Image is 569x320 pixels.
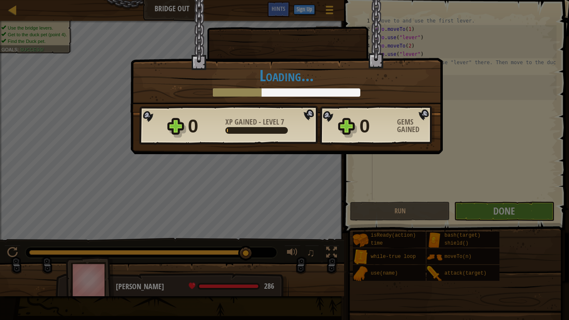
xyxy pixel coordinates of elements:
div: Gems Gained [397,118,434,133]
span: XP Gained [225,117,259,127]
div: 0 [188,113,220,140]
span: Level [261,117,281,127]
h1: Loading... [139,67,434,84]
div: - [225,118,284,126]
span: 7 [281,117,284,127]
div: 0 [359,113,392,140]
